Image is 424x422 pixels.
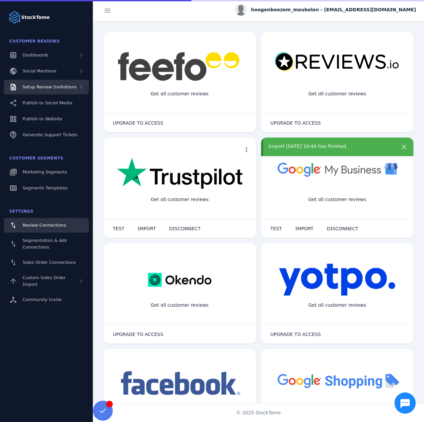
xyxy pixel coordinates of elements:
img: yotpo.png [279,263,396,296]
span: Community Invite [23,297,62,302]
img: googlebusiness.png [274,158,400,181]
a: Sales Order Connections [4,255,89,270]
button: DISCONNECT [320,222,365,235]
div: Get all customer reviews [303,85,372,103]
span: Publish to Website [23,116,62,121]
button: more [397,143,411,156]
span: UPGRADE TO ACCESS [270,332,321,337]
button: DISCONNECT [163,222,207,235]
span: Custom Sales Order Import [23,275,66,287]
div: Import [DATE] 10:40 has finished [268,143,394,150]
span: TEST [270,226,282,231]
div: Get all customer reviews [303,296,372,314]
span: Dashboards [23,53,48,57]
a: Community Invite [4,292,89,307]
button: IMPORT [289,222,320,235]
span: Social Mentions [23,68,56,73]
a: Segmentation & Ads Connections [4,234,89,254]
a: Publish to Social Media [4,96,89,110]
span: UPGRADE TO ACCESS [113,121,163,125]
button: UPGRADE TO ACCESS [106,328,170,341]
span: IMPORT [295,226,314,231]
span: Marketing Segments [23,169,67,174]
span: Sales Order Connections [23,260,76,265]
a: Publish to Website [4,112,89,126]
span: Settings [9,209,34,214]
div: Import Products from Google [298,402,376,420]
span: Review Connections [23,223,66,228]
a: Segments Templates [4,181,89,195]
div: Get all customer reviews [303,191,372,208]
span: UPGRADE TO ACCESS [270,121,321,125]
a: Generate Support Tickets [4,128,89,142]
button: UPGRADE TO ACCESS [106,116,170,130]
button: UPGRADE TO ACCESS [264,116,327,130]
span: DISCONNECT [169,226,201,231]
span: DISCONNECT [327,226,358,231]
a: Review Connections [4,218,89,233]
span: Customer Segments [9,156,63,160]
img: trustpilot.png [117,158,243,190]
div: Get all customer reviews [145,296,214,314]
span: Generate Support Tickets [23,132,78,137]
button: TEST [106,222,131,235]
button: hoogenboezem_meubelen - [EMAIL_ADDRESS][DOMAIN_NAME] [235,4,416,16]
span: Customer Reviews [9,39,60,44]
div: Get all customer reviews [145,85,214,103]
span: UPGRADE TO ACCESS [113,332,163,337]
button: IMPORT [131,222,163,235]
span: Setup Review Invitations [23,84,77,89]
span: Segments Templates [23,185,68,190]
div: Get all customer reviews [145,191,214,208]
img: profile.jpg [235,4,247,16]
span: Publish to Social Media [23,100,72,105]
span: IMPORT [138,226,156,231]
button: more [240,143,253,156]
img: Logo image [8,11,21,24]
span: © 2025 StackTome [236,409,281,416]
strong: StackTome [21,14,50,21]
span: TEST [113,226,124,231]
img: feefo.png [117,52,243,81]
span: Segmentation & Ads Connections [23,238,67,250]
button: TEST [264,222,289,235]
img: okendo.webp [148,263,211,296]
img: reviewsio.svg [274,52,400,72]
button: UPGRADE TO ACCESS [264,328,327,341]
img: facebook.png [117,369,243,398]
a: Marketing Segments [4,165,89,179]
img: googleshopping.png [274,369,400,392]
span: hoogenboezem_meubelen - [EMAIL_ADDRESS][DOMAIN_NAME] [251,6,416,13]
